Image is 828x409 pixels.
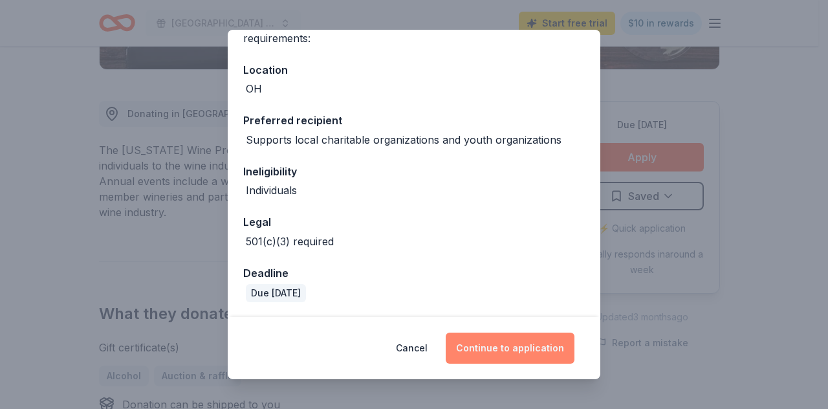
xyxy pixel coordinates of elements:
div: Individuals [246,182,297,198]
div: Before applying, please make sure you fulfill the following requirements: [243,15,585,46]
button: Cancel [396,333,428,364]
div: Location [243,61,585,78]
div: Due [DATE] [246,284,306,302]
div: Preferred recipient [243,112,585,129]
div: Ineligibility [243,163,585,180]
div: Deadline [243,265,585,282]
button: Continue to application [446,333,574,364]
div: 501(c)(3) required [246,234,334,249]
div: Legal [243,214,585,230]
div: Supports local charitable organizations and youth organizations [246,132,561,148]
div: OH [246,81,262,96]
